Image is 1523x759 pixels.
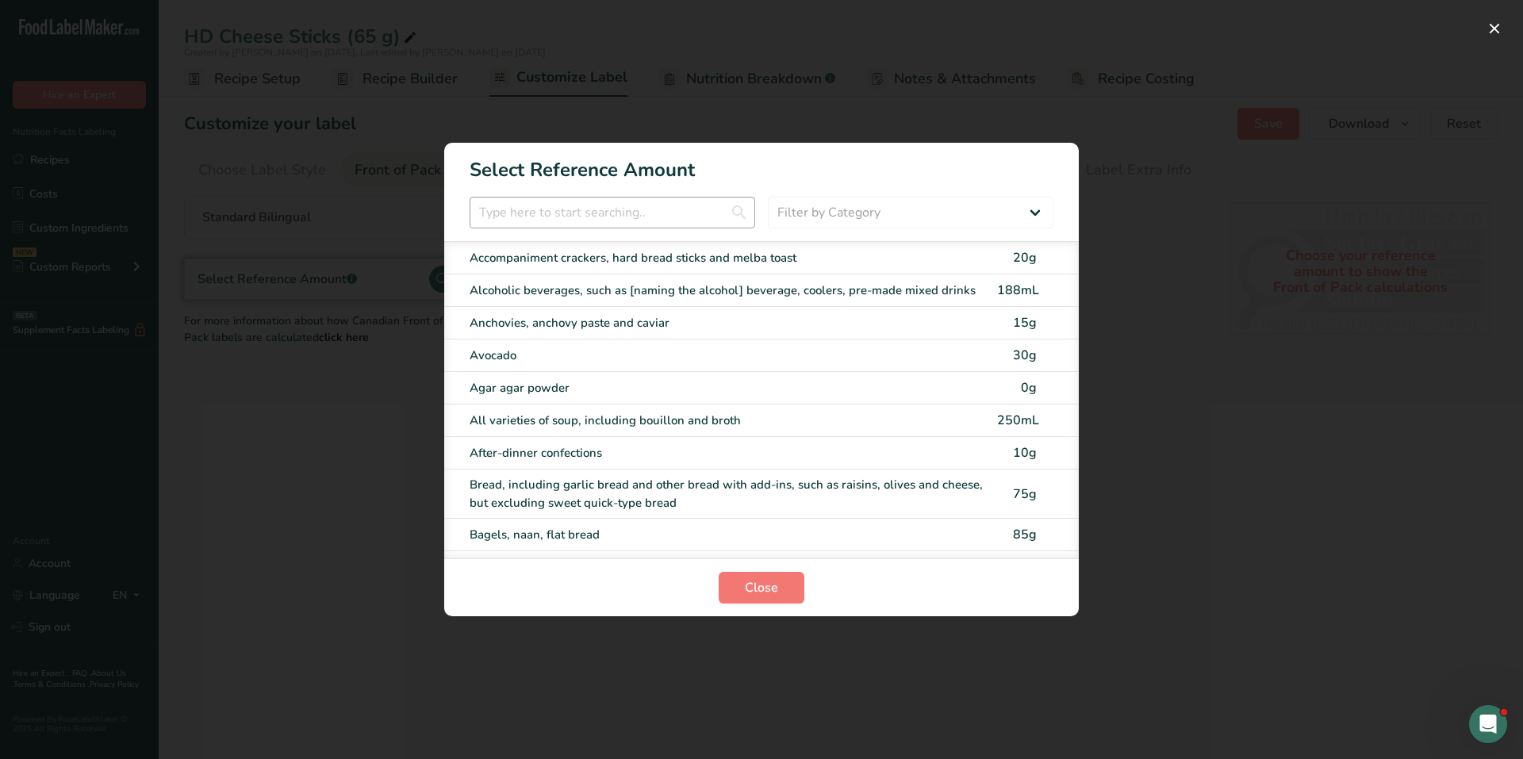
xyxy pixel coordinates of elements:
[444,143,1079,184] h1: Select Reference Amount
[719,572,804,604] button: Close
[470,558,988,577] div: Brownies, dessert squares and bars
[1013,347,1037,364] span: 30g
[1013,444,1037,462] span: 10g
[470,314,988,332] div: Anchovies, anchovy paste and caviar
[470,249,988,267] div: Accompaniment crackers, hard bread sticks and melba toast
[997,281,1039,300] div: 188mL
[470,197,755,228] input: Type here to start searching..
[1013,314,1037,332] span: 15g
[1013,249,1037,266] span: 20g
[1021,379,1037,397] span: 0g
[470,444,988,462] div: After-dinner confections
[1013,485,1037,503] span: 75g
[1013,526,1037,543] span: 85g
[470,282,988,300] div: Alcoholic beverages, such as [naming the alcohol] beverage, coolers, pre-made mixed drinks
[470,412,988,430] div: All varieties of soup, including bouillon and broth
[470,476,988,512] div: Bread, including garlic bread and other bread with add-ins, such as raisins, olives and cheese, b...
[1469,705,1507,743] iframe: Intercom live chat
[470,347,988,365] div: Avocado
[470,526,988,544] div: Bagels, naan, flat bread
[997,411,1039,430] div: 250mL
[745,578,778,597] span: Close
[470,379,988,397] div: Agar agar powder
